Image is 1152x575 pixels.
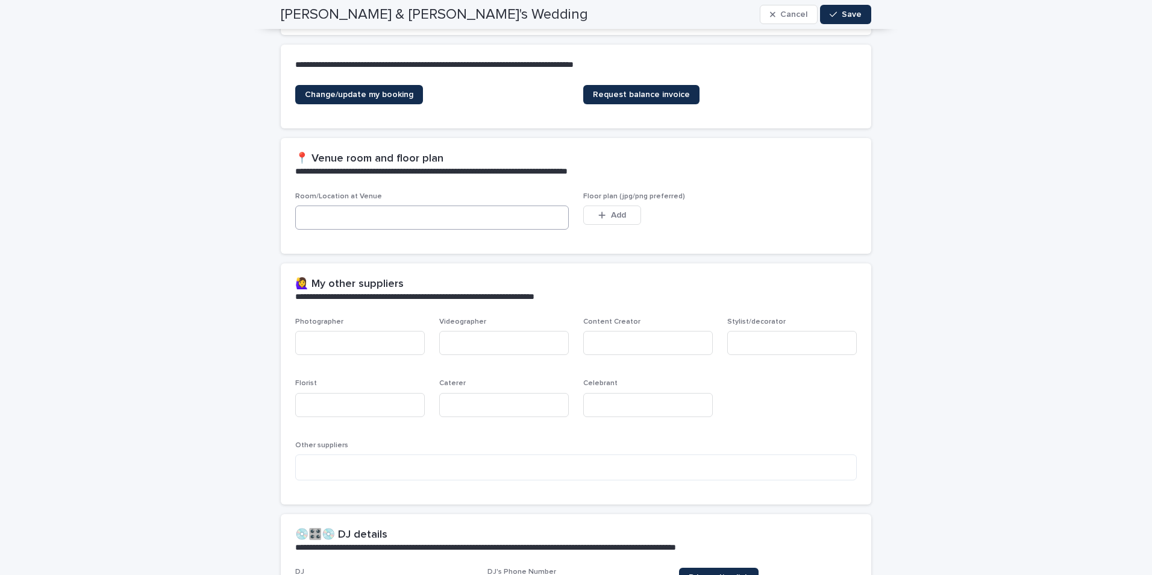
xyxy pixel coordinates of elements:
span: Photographer [295,318,343,325]
a: Change/update my booking [295,85,423,104]
span: Save [842,10,862,19]
span: Other suppliers [295,442,348,449]
span: Caterer [439,380,466,387]
span: Floor plan (jpg/png preferred) [583,193,685,200]
span: Content Creator [583,318,640,325]
button: Cancel [760,5,818,24]
span: Cancel [780,10,807,19]
span: Add [611,211,626,219]
h2: 📍 Venue room and floor plan [295,152,443,166]
span: Request balance invoice [593,90,690,99]
h2: [PERSON_NAME] & [PERSON_NAME]'s Wedding [281,6,588,24]
span: Celebrant [583,380,618,387]
button: Add [583,206,641,225]
a: Request balance invoice [583,85,700,104]
span: Room/Location at Venue [295,193,382,200]
span: Florist [295,380,317,387]
h2: 🙋‍♀️ My other suppliers [295,278,404,291]
h2: 💿🎛️💿 DJ details [295,529,387,542]
span: Change/update my booking [305,90,413,99]
span: Videographer [439,318,486,325]
button: Save [820,5,871,24]
span: Stylist/decorator [727,318,786,325]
